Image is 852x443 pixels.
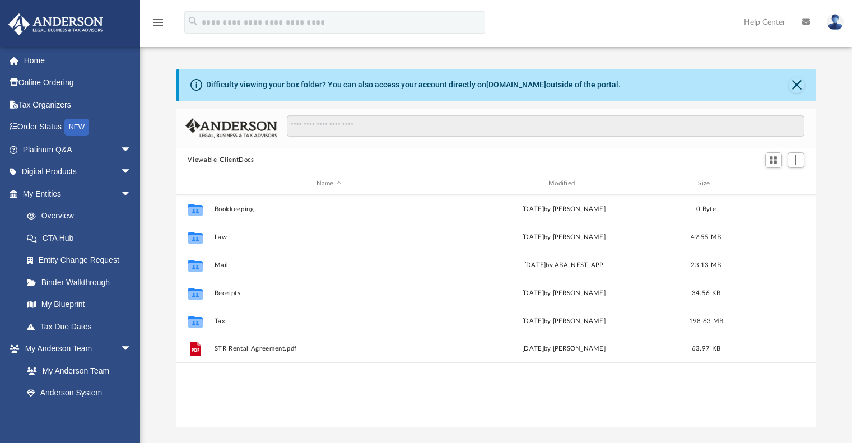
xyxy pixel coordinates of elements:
[8,138,148,161] a: Platinum Q&Aarrow_drop_down
[214,234,444,241] button: Law
[449,288,678,299] div: [DATE] by [PERSON_NAME]
[151,16,165,29] i: menu
[16,360,137,382] a: My Anderson Team
[8,183,148,205] a: My Entitiesarrow_drop_down
[691,346,720,352] span: 63.97 KB
[16,249,148,272] a: Entity Change Request
[688,318,723,324] span: 198.63 MB
[8,116,148,139] a: Order StatusNEW
[449,204,678,214] div: [DATE] by [PERSON_NAME]
[120,338,143,361] span: arrow_drop_down
[214,290,444,297] button: Receipts
[691,290,720,296] span: 34.56 KB
[8,338,143,360] a: My Anderson Teamarrow_drop_down
[16,315,148,338] a: Tax Due Dates
[8,161,148,183] a: Digital Productsarrow_drop_down
[214,262,444,269] button: Mail
[691,262,721,268] span: 23.13 MB
[287,115,804,137] input: Search files and folders
[8,94,148,116] a: Tax Organizers
[522,346,544,352] span: [DATE]
[64,119,89,136] div: NEW
[827,14,844,30] img: User Pic
[733,179,812,189] div: id
[8,72,148,94] a: Online Ordering
[449,344,678,355] div: by [PERSON_NAME]
[206,79,621,91] div: Difficulty viewing your box folder? You can also access your account directly on outside of the p...
[120,161,143,184] span: arrow_drop_down
[449,316,678,327] div: [DATE] by [PERSON_NAME]
[696,206,716,212] span: 0 Byte
[16,205,148,227] a: Overview
[213,179,444,189] div: Name
[449,260,678,271] div: [DATE] by ABA_NEST_APP
[176,195,817,427] div: grid
[16,293,143,316] a: My Blueprint
[120,183,143,206] span: arrow_drop_down
[8,49,148,72] a: Home
[16,404,143,426] a: Client Referrals
[16,227,148,249] a: CTA Hub
[214,206,444,213] button: Bookkeeping
[789,77,804,93] button: Close
[214,346,444,353] button: STR Rental Agreement.pdf
[188,155,254,165] button: Viewable-ClientDocs
[214,318,444,325] button: Tax
[449,179,679,189] div: Modified
[151,21,165,29] a: menu
[765,152,782,168] button: Switch to Grid View
[486,80,546,89] a: [DOMAIN_NAME]
[180,179,208,189] div: id
[449,232,678,243] div: [DATE] by [PERSON_NAME]
[5,13,106,35] img: Anderson Advisors Platinum Portal
[120,138,143,161] span: arrow_drop_down
[16,271,148,293] a: Binder Walkthrough
[187,15,199,27] i: search
[16,382,143,404] a: Anderson System
[691,234,721,240] span: 42.55 MB
[788,152,804,168] button: Add
[683,179,728,189] div: Size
